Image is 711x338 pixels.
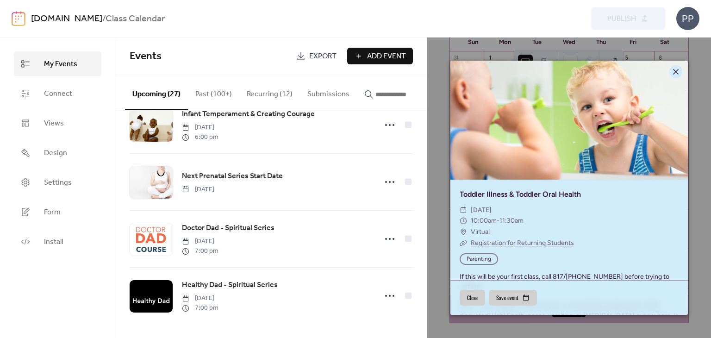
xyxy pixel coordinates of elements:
span: Settings [44,177,72,188]
span: Add Event [367,51,406,62]
div: ​ [460,205,467,216]
a: Toddler Illness & Toddler Oral Health [460,190,581,199]
a: Healthy Dad - Spiritual Series [182,279,278,291]
img: logo [12,11,25,26]
a: Design [14,140,101,165]
div: ​ [460,238,467,249]
a: Views [14,111,101,136]
span: [DATE] [182,185,214,194]
span: 11:30am [499,217,524,225]
a: Doctor Dad - Spiritual Series [182,222,274,234]
span: Views [44,118,64,129]
span: Install [44,237,63,248]
button: Close [460,290,485,306]
span: Export [309,51,337,62]
span: My Events [44,59,77,70]
div: PP [676,7,699,30]
span: 10:00am [471,217,497,225]
a: Registration for Returning Students [471,239,574,247]
span: Design [44,148,67,159]
a: Install [14,229,101,254]
b: Class Calendar [106,10,165,28]
a: My Events [14,51,101,76]
button: Past (100+) [188,75,239,109]
a: Next Prenatal Series Start Date [182,170,283,182]
span: [DATE] [182,294,218,303]
span: Connect [44,88,72,100]
span: Events [130,46,162,67]
span: - [497,217,499,225]
div: ​ [460,215,467,226]
span: 7:00 pm [182,303,218,313]
a: Export [289,48,343,64]
span: [DATE] [471,205,492,216]
button: Recurring (12) [239,75,300,109]
span: 7:00 pm [182,246,218,256]
a: Infant Temperament & Creating Courage [182,108,315,120]
a: [DOMAIN_NAME] [31,10,102,28]
span: Next Prenatal Series Start Date [182,171,283,182]
span: Virtual [471,226,490,238]
div: ​ [460,226,467,238]
a: Form [14,200,101,225]
button: Save event [489,290,537,306]
a: Settings [14,170,101,195]
a: Connect [14,81,101,106]
button: Upcoming (27) [125,75,188,110]
button: Submissions [300,75,357,109]
span: 6:00 pm [182,132,218,142]
span: Doctor Dad - Spiritual Series [182,223,274,234]
b: / [102,10,106,28]
span: Infant Temperament & Creating Courage [182,109,315,120]
span: Form [44,207,61,218]
span: [DATE] [182,123,218,132]
button: Add Event [347,48,413,64]
span: Healthy Dad - Spiritual Series [182,280,278,291]
span: [DATE] [182,237,218,246]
